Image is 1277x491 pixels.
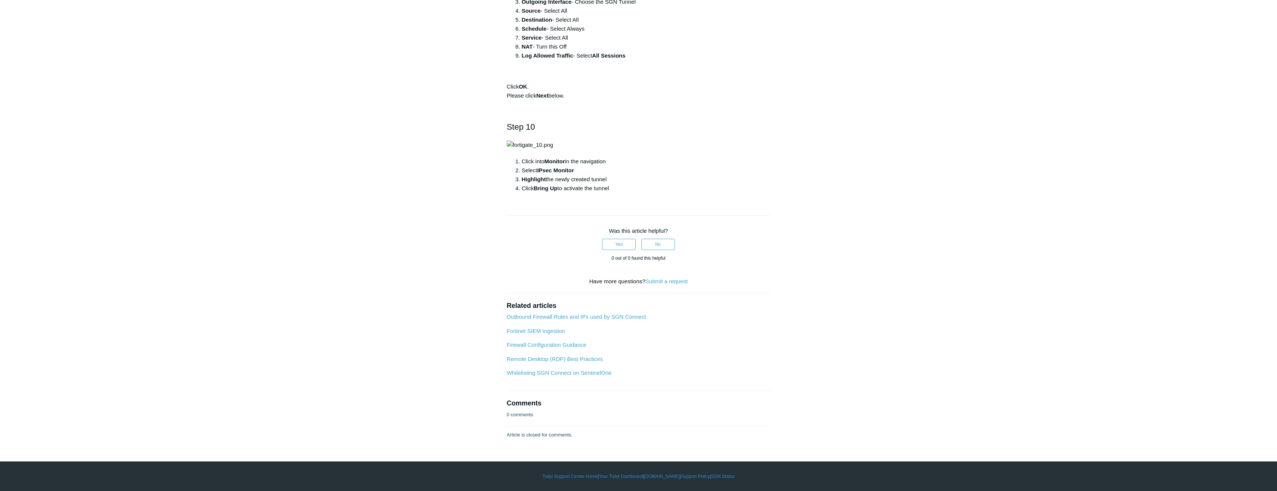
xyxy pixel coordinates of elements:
strong: OK [519,83,527,90]
a: Support Policy [681,473,710,480]
a: Firewall Configuration Guidance [507,342,586,348]
li: Select [522,166,771,175]
span: Was this article helpful? [609,228,668,234]
li: Click into in the navigation [522,157,771,166]
li: Click to activate the tunnel [522,184,771,193]
a: Todyl Support Center Home [542,473,598,480]
strong: Log Allowed Traffic [522,52,573,59]
span: 0 out of 0 found this helpful [611,256,665,261]
strong: Highlight [522,176,546,182]
h2: Comments [507,398,771,408]
li: - Select All [522,6,771,15]
a: SGN Status [711,473,735,480]
strong: All Sessions [592,52,625,59]
strong: Destination [522,16,552,23]
li: - Select All [522,15,771,24]
a: Whitelisting SGN Connect on SentinelOne [507,370,612,376]
strong: NAT [522,43,533,50]
div: | | | | [422,473,855,480]
li: the newly created tunnel [522,175,771,184]
a: Remote Desktop (RDP) Best Practices [507,356,603,362]
p: Article is closed for comments. [507,431,573,439]
button: This article was not helpful [641,239,675,250]
p: 0 comments [507,411,533,419]
p: Click . Please click below. [507,82,771,100]
li: - Select All [522,33,771,42]
div: Have more questions? [507,277,771,286]
h2: Step 10 [507,120,771,133]
a: Outbound Firewall Rules and IPs used by SGN Connect [507,314,646,320]
strong: Next [536,92,549,99]
a: Fortinet SIEM Ingestion [507,328,565,334]
strong: Service [522,34,542,41]
li: - Turn this Off [522,42,771,51]
strong: Schedule [522,25,547,32]
li: - Select [522,51,771,60]
li: - Select Always [522,24,771,33]
h2: Related articles [507,301,771,311]
a: [DOMAIN_NAME] [644,473,680,480]
button: This article was helpful [602,239,636,250]
a: Submit a request [645,278,688,284]
strong: Source [522,7,541,14]
strong: Bring Up [534,185,557,191]
strong: IPsec Monitor [537,167,574,173]
strong: Monitor [545,158,565,164]
img: fortigate_10.png [507,140,553,149]
a: Your Todyl Dashboard [599,473,642,480]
